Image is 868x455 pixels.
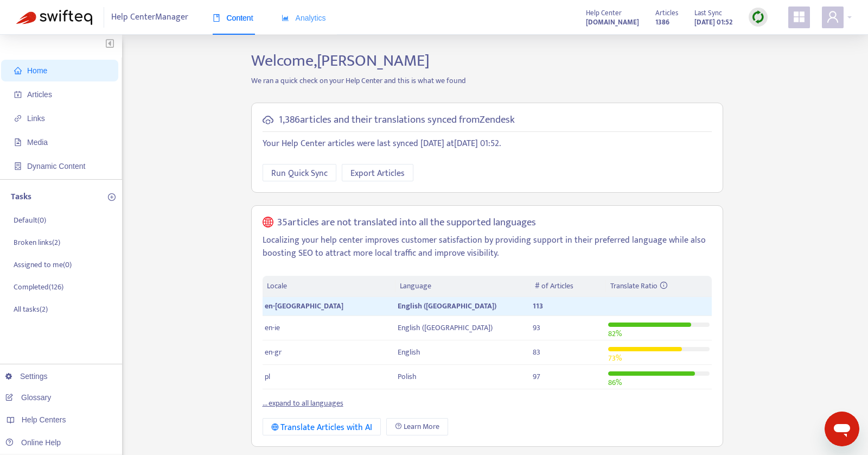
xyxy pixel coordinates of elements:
[14,259,72,270] p: Assigned to me ( 0 )
[271,167,328,180] span: Run Quick Sync
[655,7,678,19] span: Articles
[27,138,48,147] span: Media
[213,14,253,22] span: Content
[27,114,45,123] span: Links
[398,370,417,383] span: Polish
[263,217,273,229] span: global
[655,16,669,28] strong: 1386
[14,138,22,146] span: file-image
[16,10,92,25] img: Swifteq
[608,376,622,389] span: 86 %
[265,321,280,334] span: en-ie
[608,352,622,364] span: 73 %
[243,75,731,86] p: We ran a quick check on your Help Center and this is what we found
[533,370,540,383] span: 97
[22,415,66,424] span: Help Centers
[793,10,806,23] span: appstore
[265,300,343,312] span: en-[GEOGRAPHIC_DATA]
[279,114,515,127] h5: 1,386 articles and their translations synced from Zendesk
[350,167,405,180] span: Export Articles
[751,10,765,24] img: sync.dc5367851b00ba804db3.png
[265,370,270,383] span: pl
[386,418,448,435] a: Learn More
[404,421,439,433] span: Learn More
[342,164,413,181] button: Export Articles
[826,10,839,23] span: user
[825,412,859,446] iframe: Button to launch messaging window
[263,115,273,125] span: cloud-sync
[27,90,52,99] span: Articles
[14,237,60,248] p: Broken links ( 2 )
[14,304,48,315] p: All tasks ( 2 )
[11,191,31,204] p: Tasks
[531,276,607,297] th: # of Articles
[533,300,543,312] span: 113
[5,438,61,447] a: Online Help
[398,346,420,358] span: English
[263,234,712,260] p: Localizing your help center improves customer satisfaction by providing support in their preferre...
[694,7,722,19] span: Last Sync
[586,16,639,28] a: [DOMAIN_NAME]
[282,14,326,22] span: Analytics
[14,162,22,170] span: container
[395,276,530,297] th: Language
[14,214,46,226] p: Default ( 0 )
[27,162,85,170] span: Dynamic Content
[14,281,63,293] p: Completed ( 126 )
[263,276,396,297] th: Locale
[398,321,493,334] span: English ([GEOGRAPHIC_DATA])
[14,67,22,74] span: home
[608,327,622,340] span: 82 %
[111,7,188,28] span: Help Center Manager
[263,397,343,409] a: ... expand to all languages
[108,193,116,201] span: plus-circle
[277,217,536,229] h5: 35 articles are not translated into all the supported languages
[5,372,48,381] a: Settings
[263,418,381,435] button: Translate Articles with AI
[586,7,622,19] span: Help Center
[398,300,496,312] span: English ([GEOGRAPHIC_DATA])
[213,14,220,22] span: book
[265,346,282,358] span: en-gr
[263,164,336,181] button: Run Quick Sync
[14,91,22,98] span: account-book
[533,321,540,334] span: 93
[610,280,707,292] div: Translate Ratio
[5,393,51,402] a: Glossary
[533,346,540,358] span: 83
[14,115,22,122] span: link
[282,14,289,22] span: area-chart
[694,16,732,28] strong: [DATE] 01:52
[271,421,373,434] div: Translate Articles with AI
[27,66,47,75] span: Home
[251,47,430,74] span: Welcome, [PERSON_NAME]
[263,137,712,150] p: Your Help Center articles were last synced [DATE] at [DATE] 01:52 .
